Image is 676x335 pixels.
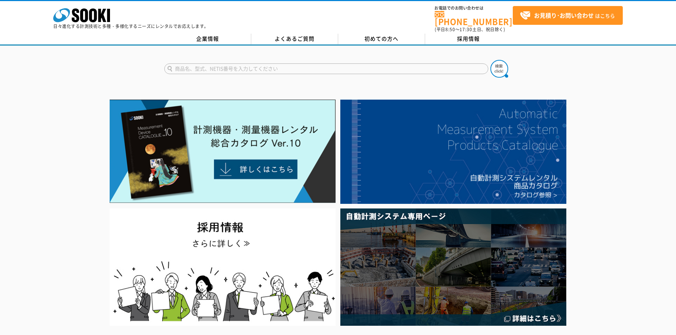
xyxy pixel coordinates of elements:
[164,63,488,74] input: 商品名、型式、NETIS番号を入力してください
[110,100,336,203] img: Catalog Ver10
[164,34,251,44] a: 企業情報
[425,34,512,44] a: 採用情報
[513,6,623,25] a: お見積り･お問い合わせはこちら
[435,6,513,10] span: お電話でのお問い合わせは
[490,60,508,78] img: btn_search.png
[520,10,615,21] span: はこちら
[435,26,505,33] span: (平日 ～ 土日、祝日除く)
[338,34,425,44] a: 初めての方へ
[340,208,566,326] img: 自動計測システム専用ページ
[460,26,472,33] span: 17:30
[110,208,336,326] img: SOOKI recruit
[251,34,338,44] a: よくあるご質問
[364,35,399,43] span: 初めての方へ
[534,11,594,19] strong: お見積り･お問い合わせ
[435,11,513,26] a: [PHONE_NUMBER]
[445,26,455,33] span: 8:50
[53,24,209,28] p: 日々進化する計測技術と多種・多様化するニーズにレンタルでお応えします。
[340,100,566,204] img: 自動計測システムカタログ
